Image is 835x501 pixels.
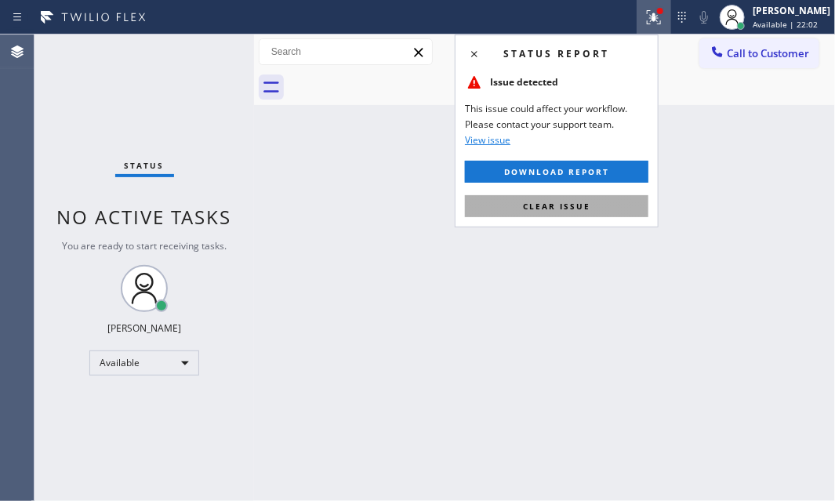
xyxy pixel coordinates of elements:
[107,321,181,335] div: [PERSON_NAME]
[699,38,819,68] button: Call to Customer
[753,4,830,17] div: [PERSON_NAME]
[727,46,809,60] span: Call to Customer
[89,350,199,376] div: Available
[260,39,432,64] input: Search
[125,160,165,171] span: Status
[57,204,232,230] span: No active tasks
[62,239,227,252] span: You are ready to start receiving tasks.
[693,6,715,28] button: Mute
[753,19,818,30] span: Available | 22:02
